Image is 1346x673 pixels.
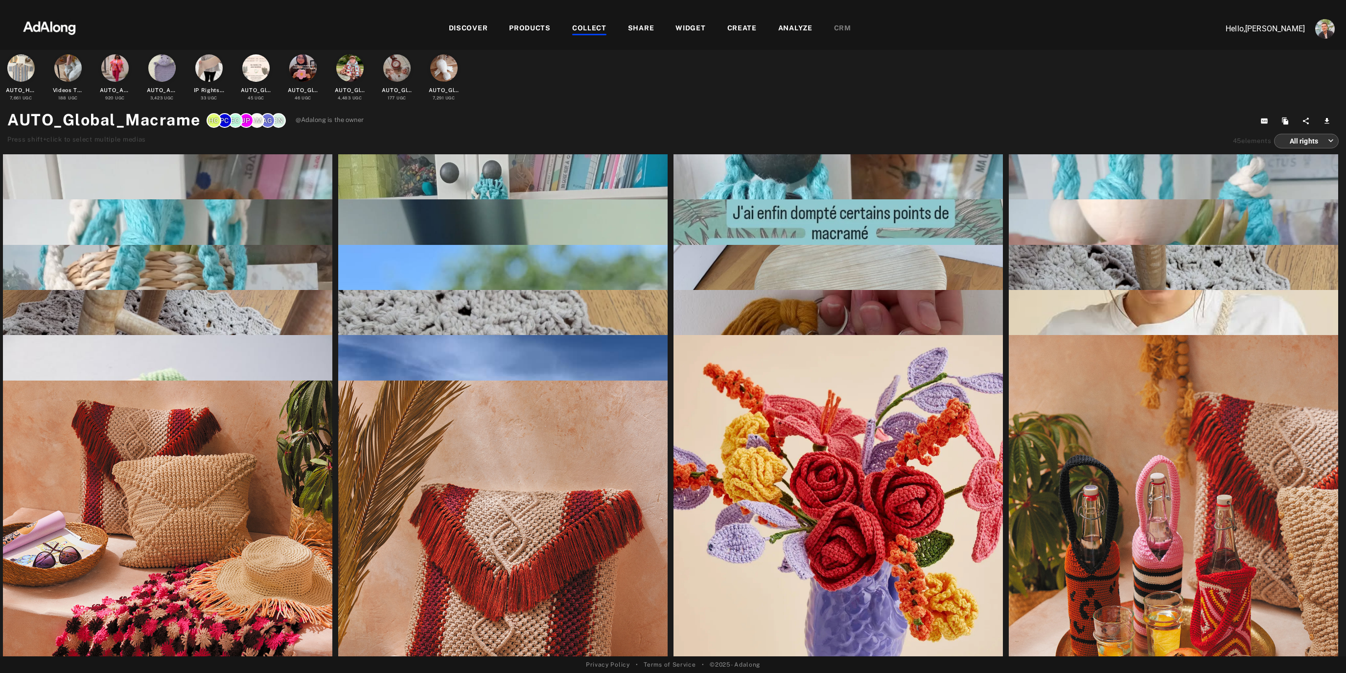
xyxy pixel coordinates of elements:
div: Press shift+click to select multiple medias [7,135,364,144]
a: Privacy Policy [586,660,630,669]
div: CRM [834,23,851,35]
span: • [702,660,704,669]
p: Hello, [PERSON_NAME] [1207,23,1305,35]
div: AUTO_Agreed_NonLinked [147,86,178,95]
div: SHARE [628,23,654,35]
div: AUTO_Global_Tufting [288,86,319,95]
span: @Adalong is the owner [296,115,364,125]
div: Agning [260,113,275,128]
span: 188 [58,96,67,100]
div: AUTO_Global_Crochet [335,86,366,95]
div: UGC [295,95,311,101]
button: Copy collection ID [1255,114,1276,128]
div: Econte [228,113,243,128]
span: 33 [201,96,206,100]
button: Duplicate collection [1276,114,1298,128]
div: WIDGET [675,23,705,35]
div: Cnorel [271,113,286,128]
div: AUTO_Global_Macrame [241,86,272,95]
div: PRODUCTS [509,23,551,35]
div: AUTO_Global_Amigurumi [429,86,460,95]
a: Terms of Service [644,660,696,669]
span: 4,483 [338,96,351,100]
div: UGC [388,95,406,101]
span: • [636,660,638,669]
div: Videos TikTok [53,86,84,95]
div: All rights [1283,128,1334,154]
div: UGC [150,95,174,101]
span: 45 [248,96,253,100]
div: IP Rights HPCommunity [194,86,225,95]
div: UGC [248,95,264,101]
span: © 2025 - Adalong [710,660,760,669]
span: 45 [1233,137,1241,144]
span: 7,661 [10,96,21,100]
div: DISCOVER [449,23,488,35]
button: Download [1318,114,1339,128]
div: UGC [433,95,455,101]
span: 920 [105,96,114,100]
div: UGC [201,95,217,101]
div: AUTO_Global_Layette [382,86,413,95]
img: 63233d7d88ed69de3c212112c67096b6.png [6,12,93,42]
div: CREATE [727,23,757,35]
button: Account settings [1313,17,1337,41]
div: Pcastellanos [217,113,232,128]
div: AUTO_HW_TOPKEYWORDS [6,86,37,95]
div: UGC [105,95,125,101]
img: ACg8ocLjEk1irI4XXb49MzUGwa4F_C3PpCyg-3CPbiuLEZrYEA=s96-c [1315,19,1335,39]
span: 177 [388,96,395,100]
div: ANALYZE [778,23,812,35]
div: AUTO_Agreed_Linked [100,86,131,95]
span: 7,291 [433,96,444,100]
div: Hcisse [207,113,221,128]
div: UGC [10,95,32,101]
span: 3,423 [150,96,163,100]
h1: AUTO_Global_Macrame [7,108,201,132]
button: Share [1297,114,1318,128]
iframe: Chat Widget [1297,626,1346,673]
span: 46 [295,96,300,100]
div: UGC [58,95,78,101]
div: UGC [338,95,362,101]
div: COLLECT [572,23,606,35]
div: Amerza [250,113,264,128]
div: elements [1233,136,1272,146]
div: Jprovent [239,113,254,128]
